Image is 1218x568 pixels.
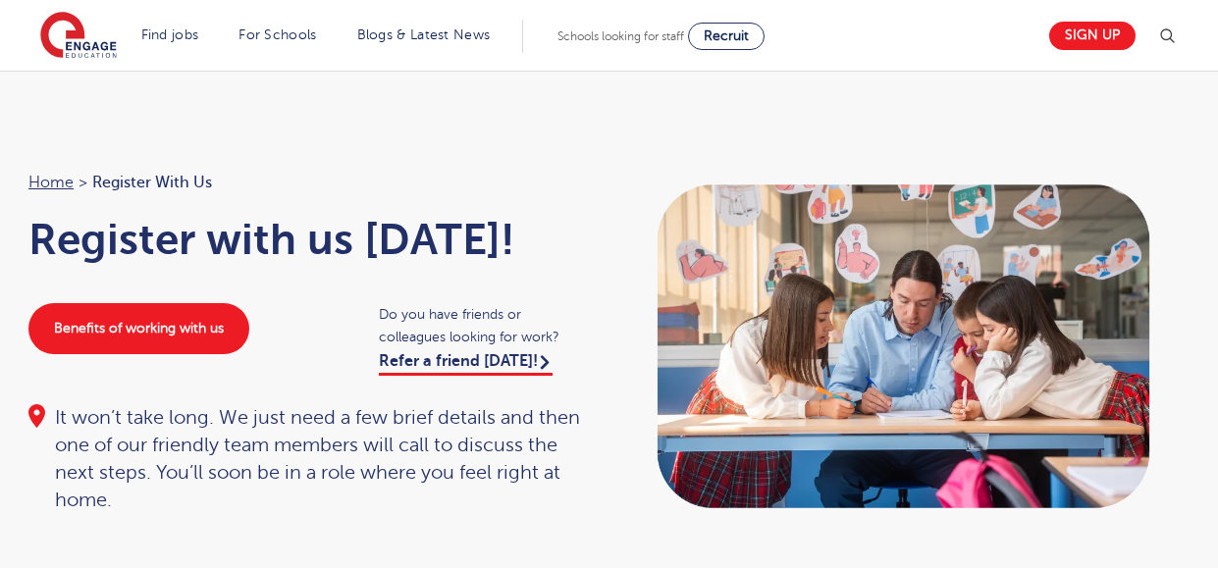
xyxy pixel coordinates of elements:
img: Engage Education [40,12,117,61]
span: Recruit [704,28,749,43]
span: Schools looking for staff [557,29,684,43]
a: Benefits of working with us [28,303,249,354]
a: Find jobs [141,27,199,42]
a: Blogs & Latest News [357,27,491,42]
span: Do you have friends or colleagues looking for work? [379,303,590,348]
span: Register with us [92,170,212,195]
h1: Register with us [DATE]! [28,215,590,264]
span: > [79,174,87,191]
a: For Schools [238,27,316,42]
nav: breadcrumb [28,170,590,195]
a: Recruit [688,23,765,50]
div: It won’t take long. We just need a few brief details and then one of our friendly team members wi... [28,404,590,514]
a: Home [28,174,74,191]
a: Sign up [1049,22,1136,50]
a: Refer a friend [DATE]! [379,352,553,376]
